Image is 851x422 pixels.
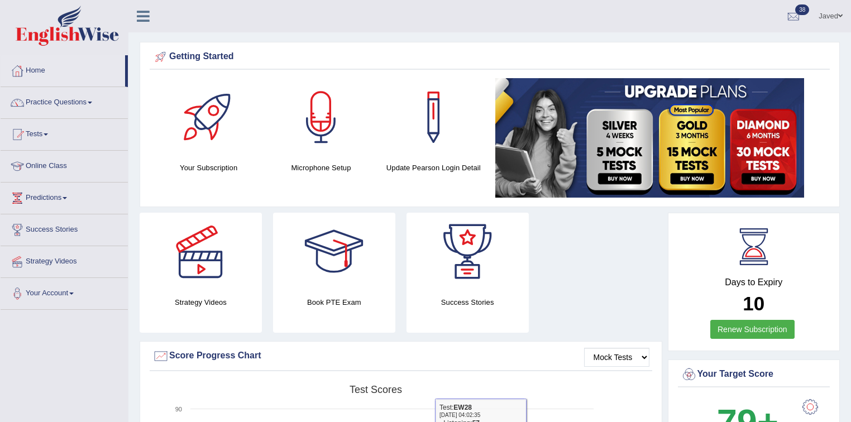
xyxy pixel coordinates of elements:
h4: Success Stories [407,296,529,308]
img: small5.jpg [495,78,804,198]
h4: Update Pearson Login Detail [383,162,484,174]
b: 10 [743,292,764,314]
span: 38 [795,4,809,15]
a: Tests [1,119,128,147]
a: Strategy Videos [1,246,128,274]
div: Getting Started [152,49,827,65]
h4: Strategy Videos [140,296,262,308]
text: 90 [175,406,182,413]
a: Predictions [1,183,128,210]
a: Home [1,55,125,83]
div: Your Target Score [681,366,828,383]
a: Renew Subscription [710,320,795,339]
h4: Microphone Setup [270,162,371,174]
tspan: Test scores [350,384,402,395]
a: Practice Questions [1,87,128,115]
h4: Book PTE Exam [273,296,395,308]
h4: Days to Expiry [681,277,828,287]
a: Success Stories [1,214,128,242]
a: Online Class [1,151,128,179]
a: Your Account [1,278,128,306]
div: Score Progress Chart [152,348,649,365]
h4: Your Subscription [158,162,259,174]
